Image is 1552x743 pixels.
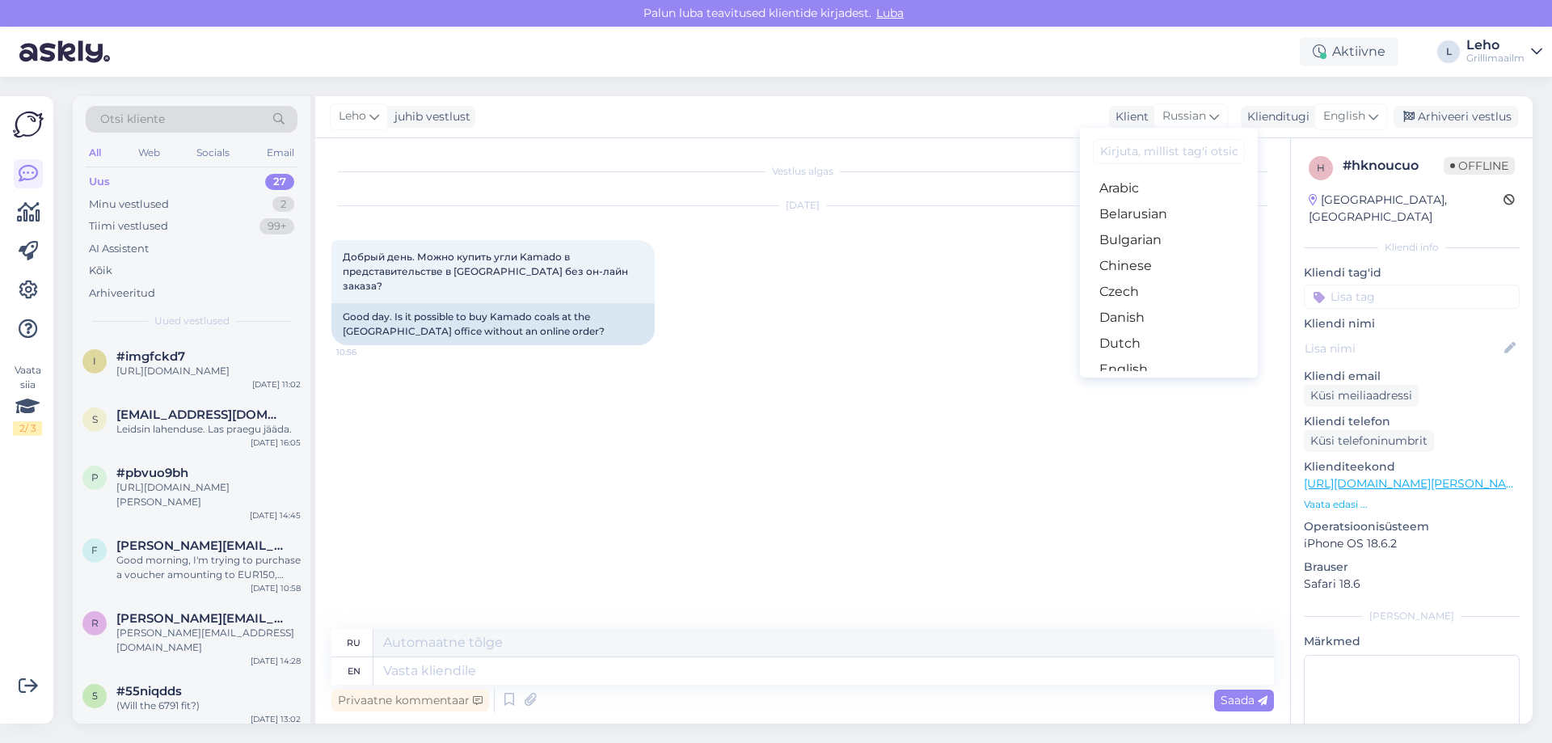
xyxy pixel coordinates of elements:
input: Lisa tag [1304,285,1520,309]
p: Kliendi telefon [1304,413,1520,430]
div: All [86,142,104,163]
span: r [91,617,99,629]
div: Aktiivne [1300,37,1398,66]
p: Vaata edasi ... [1304,497,1520,512]
div: ru [347,629,361,656]
input: Lisa nimi [1305,340,1501,357]
div: Tiimi vestlused [89,218,168,234]
a: Danish [1080,305,1258,331]
div: Vestlus algas [331,164,1274,179]
span: Luba [871,6,909,20]
a: Dutch [1080,331,1258,357]
span: i [93,355,96,367]
img: Askly Logo [13,109,44,140]
span: Offline [1444,157,1515,175]
div: Grillimaailm [1466,52,1525,65]
span: Otsi kliente [100,111,165,128]
div: Küsi telefoninumbrit [1304,430,1434,452]
span: 5 [92,690,98,702]
p: Klienditeekond [1304,458,1520,475]
div: Arhiveeri vestlus [1394,106,1518,128]
span: francesca@xtendedgaming.com [116,538,285,553]
a: Arabic [1080,175,1258,201]
div: Klienditugi [1241,108,1309,125]
span: Saada [1221,693,1267,707]
input: Kirjuta, millist tag'i otsid [1093,139,1245,164]
div: L [1437,40,1460,63]
a: English [1080,357,1258,382]
div: 2 / 3 [13,421,42,436]
div: [PERSON_NAME] [1304,609,1520,623]
div: Email [264,142,297,163]
p: Märkmed [1304,633,1520,650]
div: Vaata siia [13,363,42,436]
div: en [348,657,361,685]
div: Uus [89,174,110,190]
a: Bulgarian [1080,227,1258,253]
div: AI Assistent [89,241,149,257]
span: #55niqdds [116,684,182,699]
p: Kliendi tag'id [1304,264,1520,281]
span: #imgfckd7 [116,349,185,364]
p: iPhone OS 18.6.2 [1304,535,1520,552]
div: [URL][DOMAIN_NAME][PERSON_NAME] [116,480,301,509]
p: Kliendi email [1304,368,1520,385]
div: [DATE] 14:45 [250,509,301,521]
span: f [91,544,98,556]
div: Küsi meiliaadressi [1304,385,1419,407]
a: LehoGrillimaailm [1466,39,1542,65]
p: Operatsioonisüsteem [1304,518,1520,535]
div: [DATE] 10:58 [251,582,301,594]
p: Kliendi nimi [1304,315,1520,332]
span: Russian [1162,108,1206,125]
div: Web [135,142,163,163]
span: spektruumstuudio@gmail.com [116,407,285,422]
div: [DATE] 16:05 [251,437,301,449]
div: 27 [265,174,294,190]
a: Czech [1080,279,1258,305]
span: #pbvuo9bh [116,466,188,480]
div: Minu vestlused [89,196,169,213]
span: Добрый день. Можно купить угли Kamado в представительстве в [GEOGRAPHIC_DATA] без он-лайн заказа? [343,251,630,292]
a: Belarusian [1080,201,1258,227]
div: [URL][DOMAIN_NAME] [116,364,301,378]
div: Leho [1466,39,1525,52]
div: Kõik [89,263,112,279]
div: [GEOGRAPHIC_DATA], [GEOGRAPHIC_DATA] [1309,192,1503,226]
div: juhib vestlust [388,108,470,125]
span: reimann.indrek@gmail.com [116,611,285,626]
div: 2 [272,196,294,213]
div: [DATE] 13:02 [251,713,301,725]
span: Uued vestlused [154,314,230,328]
div: Leidsin lahenduse. Las praegu jääda. [116,422,301,437]
div: Good day. Is it possible to buy Kamado coals at the [GEOGRAPHIC_DATA] office without an online or... [331,303,655,345]
div: (Will the 6791 fit?) [116,699,301,713]
div: Privaatne kommentaar [331,690,489,711]
div: Arhiveeritud [89,285,155,302]
div: Kliendi info [1304,240,1520,255]
div: [DATE] 11:02 [252,378,301,390]
p: Brauser [1304,559,1520,576]
span: p [91,471,99,483]
a: [URL][DOMAIN_NAME][PERSON_NAME] [1304,476,1527,491]
span: h [1317,162,1325,174]
span: Leho [339,108,366,125]
div: # hknoucuo [1343,156,1444,175]
div: [PERSON_NAME][EMAIL_ADDRESS][DOMAIN_NAME] [116,626,301,655]
div: [DATE] [331,198,1274,213]
div: Good morning, I'm trying to purchase a voucher amounting to EUR150, however when I get to check o... [116,553,301,582]
span: s [92,413,98,425]
div: [DATE] 14:28 [251,655,301,667]
div: 99+ [259,218,294,234]
span: English [1323,108,1365,125]
p: Safari 18.6 [1304,576,1520,593]
a: Chinese [1080,253,1258,279]
div: Klient [1109,108,1149,125]
div: Socials [193,142,233,163]
span: 10:56 [336,346,397,358]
